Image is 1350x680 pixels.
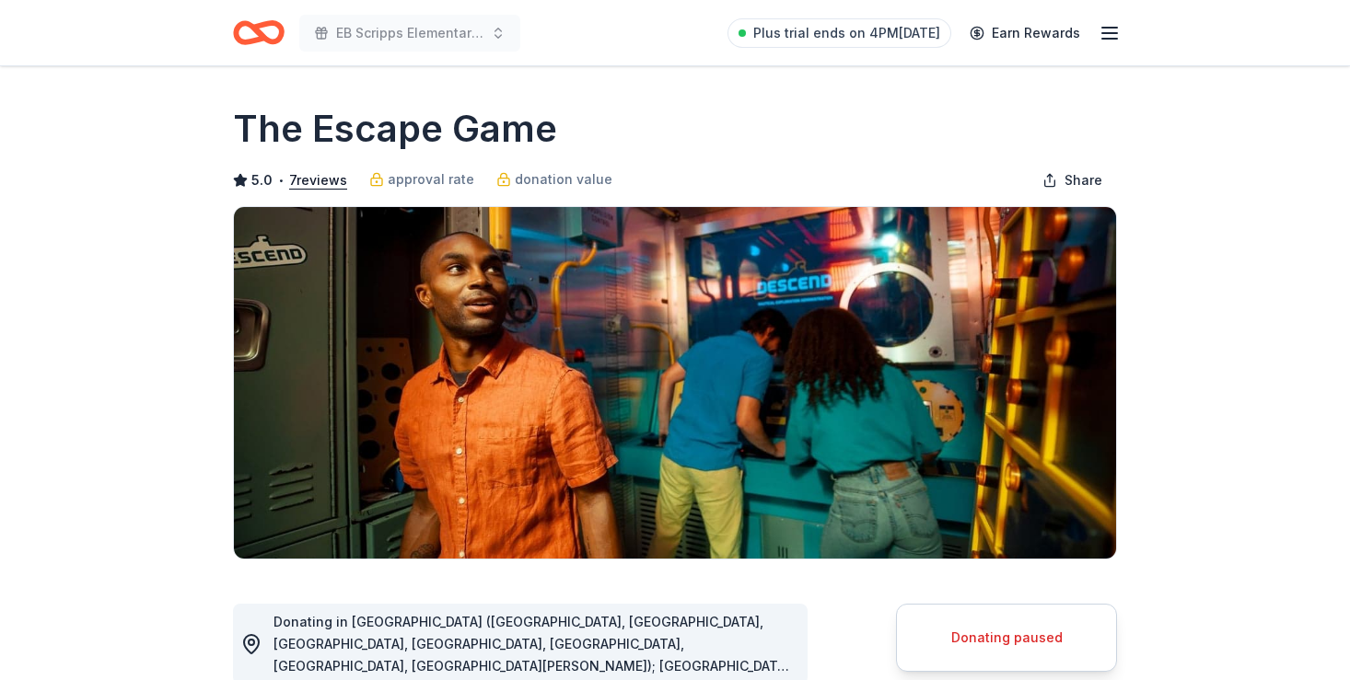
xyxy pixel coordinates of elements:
a: donation value [496,168,612,190]
button: 7reviews [289,169,347,191]
button: Share [1028,162,1117,199]
span: approval rate [388,168,474,190]
img: Image for The Escape Game [234,207,1116,559]
span: Share [1065,169,1102,191]
button: EB Scripps Elementary [DATE] [DATE] Silent Auction [299,15,520,52]
a: Plus trial ends on 4PM[DATE] [727,18,951,48]
a: approval rate [369,168,474,190]
span: • [278,173,285,188]
span: donation value [515,168,612,190]
span: Plus trial ends on 4PM[DATE] [753,22,940,44]
a: Home [233,11,285,54]
div: Donating paused [919,627,1094,649]
span: EB Scripps Elementary [DATE] [DATE] Silent Auction [336,22,483,44]
h1: The Escape Game [233,103,557,155]
span: 5.0 [251,169,273,191]
a: Earn Rewards [959,17,1091,50]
